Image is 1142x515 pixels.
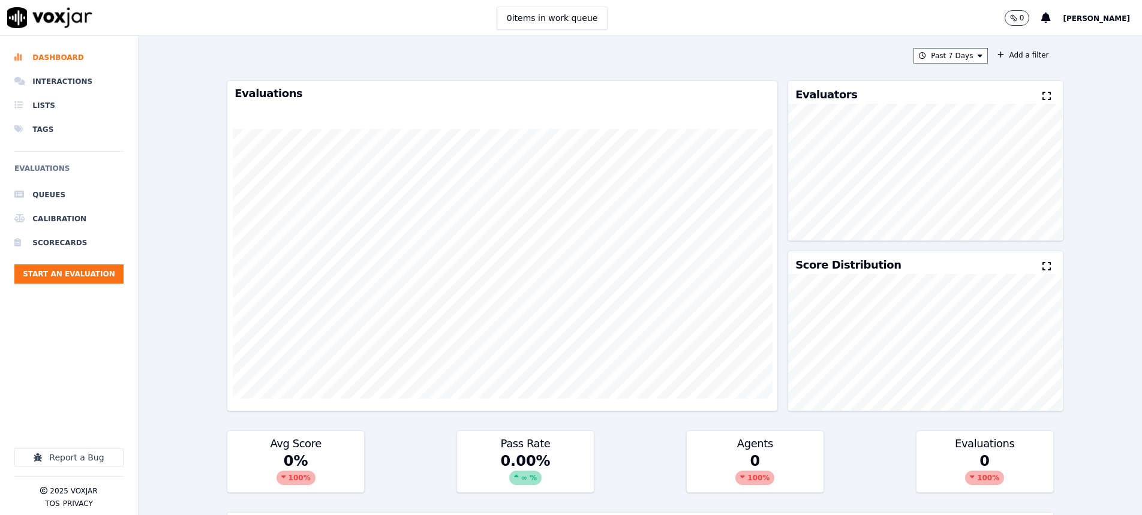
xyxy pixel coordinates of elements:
button: Report a Bug [14,448,124,466]
div: 0 [916,451,1053,492]
button: 0 [1005,10,1042,26]
button: 0items in work queue [497,7,608,29]
div: 100 % [735,471,774,485]
h3: Evaluations [924,438,1046,449]
a: Tags [14,118,124,141]
button: 0 [1005,10,1030,26]
h3: Avg Score [235,438,357,449]
button: Past 7 Days [913,48,988,64]
a: Interactions [14,70,124,94]
a: Queues [14,183,124,207]
h3: Agents [694,438,816,449]
span: [PERSON_NAME] [1063,14,1130,23]
h6: Evaluations [14,161,124,183]
div: 0.00 % [457,451,594,492]
button: Start an Evaluation [14,264,124,284]
img: voxjar logo [7,7,92,28]
a: Lists [14,94,124,118]
a: Scorecards [14,231,124,255]
h3: Evaluators [795,89,857,100]
a: Calibration [14,207,124,231]
button: [PERSON_NAME] [1063,11,1142,25]
a: Dashboard [14,46,124,70]
div: 100 % [965,471,1004,485]
h3: Pass Rate [464,438,587,449]
div: 0 % [227,451,364,492]
button: Add a filter [993,48,1053,62]
div: 100 % [277,471,315,485]
h3: Evaluations [235,88,770,99]
button: TOS [45,499,59,508]
div: 0 [687,451,824,492]
div: ∞ % [509,471,542,485]
h3: Score Distribution [795,260,901,270]
p: 0 [1020,13,1024,23]
p: 2025 Voxjar [50,486,97,496]
button: Privacy [63,499,93,508]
